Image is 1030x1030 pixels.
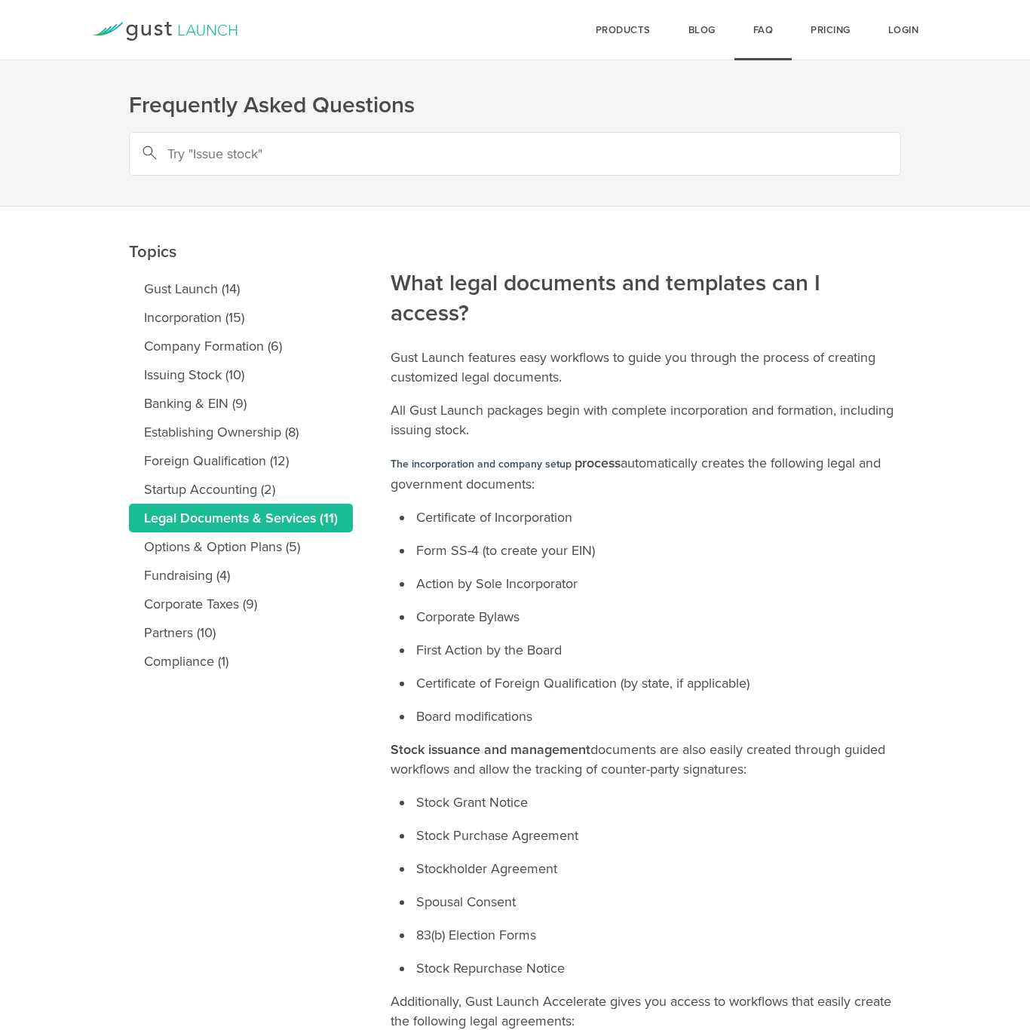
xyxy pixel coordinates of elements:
li: Board modifications [413,707,901,726]
li: Certificate of Incorporation [413,507,901,527]
a: Options & Option Plans (5) [129,532,353,561]
li: Stock Grant Notice [413,792,901,812]
a: Foreign Qualification (12) [129,446,353,475]
p: documents are also easily created through guided workflows and allow the tracking of counter-part... [391,740,901,779]
li: Certificate of Foreign Qualification (by state, if applicable) [413,673,901,693]
li: Stock Purchase Agreement [413,826,901,845]
li: Form SS-4 (to create your EIN) [413,541,901,560]
a: Startup Accounting (2) [129,475,353,504]
li: Spousal Consent [413,892,901,912]
li: Corporate Bylaws [413,607,901,627]
li: First Action by the Board [413,640,901,660]
li: Stockholder Agreement [413,859,901,878]
p: Gust Launch features easy workflows to guide you through the process of creating customized legal... [391,348,901,387]
li: Action by Sole Incorporator [413,574,901,593]
input: Try "Issue stock" [129,132,901,176]
li: 83(b) Election Forms [413,925,901,945]
strong: Stock issuance and management [391,741,590,758]
a: Company Formation (6) [129,332,353,360]
a: Gust Launch (14) [129,274,353,303]
strong: process [575,455,621,471]
h1: Frequently Asked Questions [129,90,901,121]
h2: What legal documents and templates can I access? [391,167,901,329]
strong: The incorporation and company setup [391,458,572,471]
a: Establishing Ownership (8) [129,418,353,446]
h2: Topics [129,135,353,267]
a: Banking & EIN (9) [129,389,353,418]
p: All Gust Launch packages begin with complete incorporation and formation, including issuing stock. [391,400,901,440]
p: automatically creates the following legal and government documents: [391,453,901,494]
a: Issuing Stock (10) [129,360,353,389]
a: Incorporation (15) [129,303,353,332]
a: Partners (10) [129,618,353,647]
a: Corporate Taxes (9) [129,590,353,618]
li: Stock Repurchase Notice [413,958,901,978]
a: Compliance (1) [129,647,353,676]
a: Legal Documents & Services (11) [129,504,353,532]
a: Fundraising (4) [129,561,353,590]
